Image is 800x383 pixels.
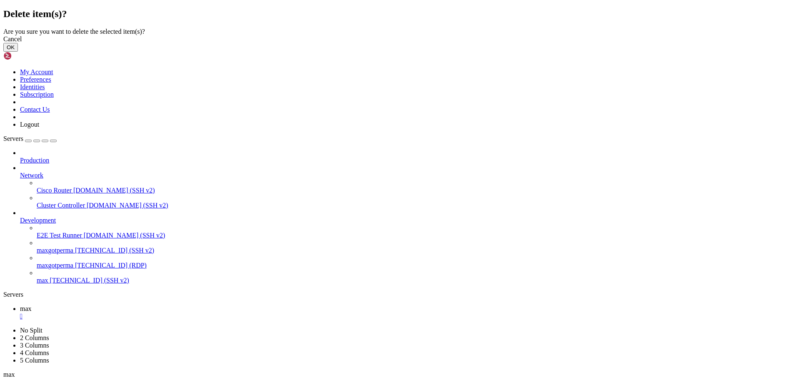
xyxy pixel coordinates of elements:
a: maxgotperma [TECHNICAL_ID] (SSH v2) [37,247,797,254]
li: Cluster Controller [DOMAIN_NAME] (SSH v2) [37,194,797,209]
span: E2E Test Runner [37,232,82,239]
li: maxgotperma [TECHNICAL_ID] (RDP) [37,254,797,269]
a: max [TECHNICAL_ID] (SSH v2) [37,277,797,284]
x-row: Connecting [TECHNICAL_ID]... [3,3,692,10]
span: [DOMAIN_NAME] (SSH v2) [73,187,155,194]
a: E2E Test Runner [DOMAIN_NAME] (SSH v2) [37,232,797,239]
button: OK [3,43,18,52]
h2: Delete item(s)? [3,8,797,20]
li: max [TECHNICAL_ID] (SSH v2) [37,269,797,284]
li: Development [20,209,797,284]
a: Cisco Router [DOMAIN_NAME] (SSH v2) [37,187,797,194]
span: [DOMAIN_NAME] (SSH v2) [84,232,165,239]
a:  [20,313,797,320]
a: My Account [20,68,53,75]
li: maxgotperma [TECHNICAL_ID] (SSH v2) [37,239,797,254]
a: Logout [20,121,39,128]
li: Network [20,164,797,209]
li: E2E Test Runner [DOMAIN_NAME] (SSH v2) [37,224,797,239]
li: Production [20,149,797,164]
a: Identities [20,83,45,90]
a: Network [20,172,797,179]
div: Cancel [3,35,797,43]
span: Network [20,172,43,179]
a: 5 Columns [20,357,49,364]
a: Production [20,157,797,164]
div: Are you sure you want to delete the selected item(s)? [3,28,797,35]
a: Contact Us [20,106,50,113]
span: max [37,277,48,284]
span: [TECHNICAL_ID] (SSH v2) [50,277,129,284]
li: Cisco Router [DOMAIN_NAME] (SSH v2) [37,179,797,194]
div: Servers [3,291,797,298]
a: Cluster Controller [DOMAIN_NAME] (SSH v2) [37,202,797,209]
a: No Split [20,327,42,334]
a: Development [20,217,797,224]
a: max [20,305,797,320]
img: Shellngn [3,52,51,60]
span: [TECHNICAL_ID] (RDP) [75,262,147,269]
span: Cisco Router [37,187,72,194]
span: max [20,305,32,312]
span: maxgotperma [37,262,73,269]
a: Subscription [20,91,54,98]
span: [TECHNICAL_ID] (SSH v2) [75,247,154,254]
a: Preferences [20,76,51,83]
span: Servers [3,135,23,142]
div: (0, 1) [3,10,7,18]
a: 4 Columns [20,349,49,356]
a: 3 Columns [20,342,49,349]
span: Development [20,217,56,224]
a: Servers [3,135,57,142]
a: maxgotperma [TECHNICAL_ID] (RDP) [37,262,797,269]
span: Cluster Controller [37,202,85,209]
span: maxgotperma [37,247,73,254]
span: max [3,371,15,378]
a: 2 Columns [20,334,49,341]
span: Production [20,157,49,164]
span: [DOMAIN_NAME] (SSH v2) [87,202,168,209]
